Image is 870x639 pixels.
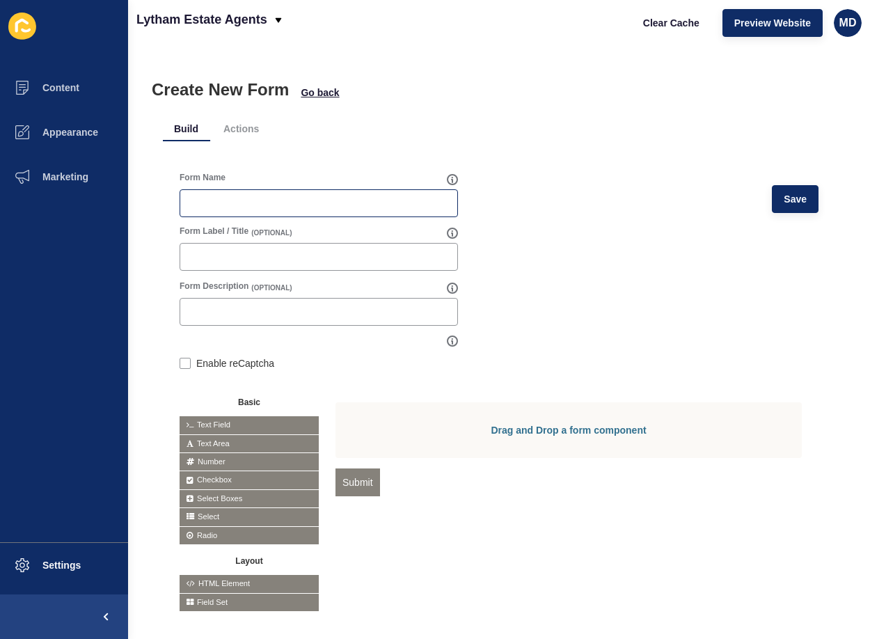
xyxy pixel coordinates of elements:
[180,393,319,409] button: Basic
[180,435,319,452] span: Text Area
[180,453,319,471] span: Number
[784,192,807,206] span: Save
[734,16,811,30] span: Preview Website
[631,9,711,37] button: Clear Cache
[212,116,270,141] li: Actions
[335,468,380,496] button: Submit
[251,283,292,293] span: (OPTIONAL)
[180,508,319,526] span: Select
[251,228,292,238] span: (OPTIONAL)
[136,2,267,37] p: Lytham Estate Agents
[180,471,319,489] span: Checkbox
[722,9,823,37] button: Preview Website
[839,16,857,30] span: MD
[643,16,699,30] span: Clear Cache
[152,80,289,100] h1: Create New Form
[196,356,274,370] label: Enable reCaptcha
[180,594,319,611] span: Field Set
[180,551,319,568] button: Layout
[772,185,818,213] button: Save
[300,86,340,100] button: Go back
[180,575,319,592] span: HTML Element
[180,226,248,237] label: Form Label / Title
[180,172,226,183] label: Form Name
[180,281,248,292] label: Form Description
[180,527,319,544] span: Radio
[180,416,319,434] span: Text Field
[180,490,319,507] span: Select Boxes
[301,86,339,100] span: Go back
[163,116,209,141] li: Build
[335,402,802,458] div: Drag and Drop a form component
